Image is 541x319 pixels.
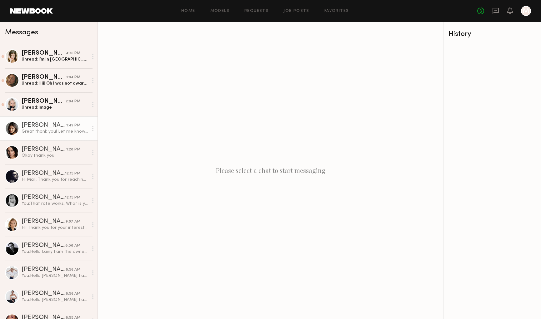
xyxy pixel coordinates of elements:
div: 1:49 PM [66,123,80,129]
div: You: Hello [PERSON_NAME] I am the owner of a Fur Coat brand in [GEOGRAPHIC_DATA], we are going to... [22,273,88,279]
a: Job Posts [283,9,309,13]
div: Unread: i’m in [GEOGRAPHIC_DATA] [22,56,88,62]
div: 8:58 AM [65,243,80,249]
div: 4:36 PM [66,51,80,56]
a: Favorites [324,9,349,13]
a: Requests [244,9,268,13]
div: Hi! Thank you for your interest to book me but unfortunately I am not available this day already. [22,225,88,231]
div: [PERSON_NAME] [22,146,66,153]
div: Okay thank you [22,153,88,159]
div: 12:15 PM [65,171,80,177]
div: You: Hello Lainy I am the owner of a Fur Coat brand in [GEOGRAPHIC_DATA], we are going to do a ph... [22,249,88,255]
div: 2:04 PM [66,99,80,105]
a: Models [210,9,229,13]
div: Unread: Hii! Oh I was not aware of that- had to be a mistake. I usually charge $125/h, so since w... [22,81,88,86]
div: 1:28 PM [66,147,80,153]
div: [PERSON_NAME] [22,170,65,177]
a: Home [181,9,195,13]
div: [PERSON_NAME] [22,243,65,249]
div: Great thank you! Let me know if you would like to connect with phone or email also ! :) [22,129,88,135]
div: [PERSON_NAME] [22,291,66,297]
div: [PERSON_NAME] [22,122,66,129]
div: [PERSON_NAME] [22,194,65,201]
div: You: That rate works. What is your hair these days? Bangs? [22,201,88,207]
div: 8:56 AM [66,291,80,297]
div: 12:15 PM [65,195,80,201]
div: You: Hello [PERSON_NAME] I am the owner of a Fur Coat brand in [GEOGRAPHIC_DATA], we are going to... [22,297,88,303]
a: M [521,6,531,16]
div: [PERSON_NAME] [22,74,66,81]
div: Unread: Image [22,105,88,110]
div: [PERSON_NAME] [22,218,66,225]
div: Please select a chat to start messaging [98,22,443,319]
div: [PERSON_NAME] [22,98,66,105]
div: History [448,31,536,38]
div: [PERSON_NAME] [22,50,66,56]
div: [PERSON_NAME] [22,267,66,273]
span: Messages [5,29,38,36]
div: 8:56 AM [66,267,80,273]
div: 3:04 PM [66,75,80,81]
div: Hi Mali, Thank you for reaching out! I’d love to be part of your upcoming shoot on [DATE]. I am a... [22,177,88,183]
div: 9:07 AM [66,219,80,225]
